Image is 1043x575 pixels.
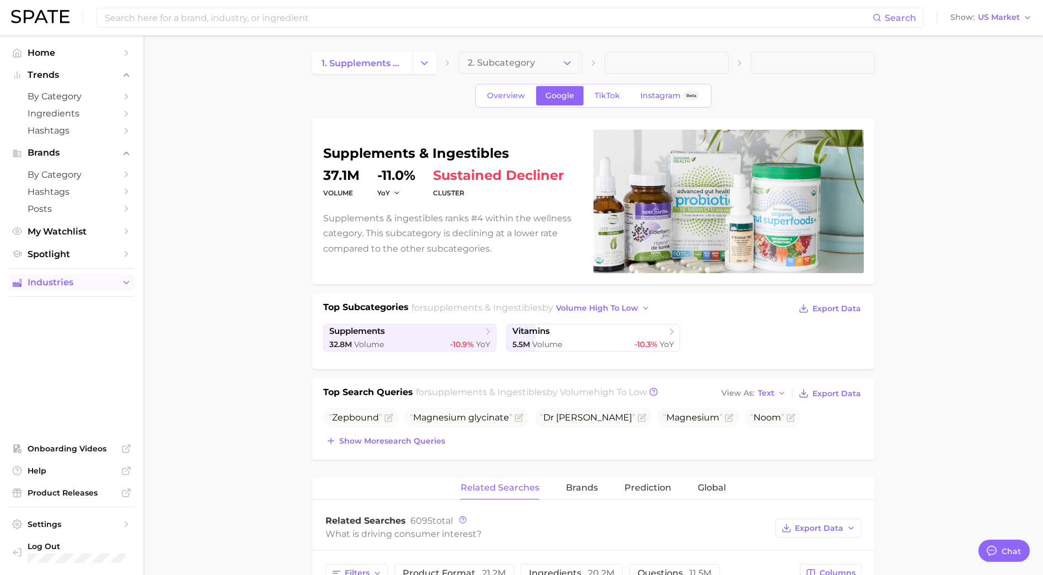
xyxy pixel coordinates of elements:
span: Export Data [812,389,861,398]
span: 1. supplements & ingestibles [322,58,403,68]
span: Magnesium [663,412,723,423]
span: 5.5m [512,339,530,349]
dd: -11.0% [377,169,415,182]
span: 6095 [410,515,432,526]
button: Industries [9,274,135,291]
span: YoY [660,339,674,349]
span: Magnesium glycinate [410,412,512,423]
span: Instagram [640,91,681,100]
span: YoY [476,339,490,349]
span: Search [885,13,916,23]
span: 32.8m [329,339,352,349]
button: Flag as miscategorized or irrelevant [787,413,795,422]
a: Posts [9,200,135,217]
h1: Top Subcategories [323,301,409,317]
button: Flag as miscategorized or irrelevant [515,413,523,422]
span: Prediction [624,483,671,493]
span: total [410,515,453,526]
a: Help [9,462,135,479]
button: View AsText [719,386,789,401]
a: Ingredients [9,105,135,122]
span: supplements & ingestibles [423,302,542,313]
span: Onboarding Videos [28,444,116,454]
span: Export Data [795,524,843,533]
a: Log out. Currently logged in with e-mail pquiroz@maryruths.com. [9,538,135,566]
h1: supplements & ingestibles [323,147,580,160]
span: Overview [487,91,525,100]
span: US Market [978,14,1020,20]
span: Log Out [28,541,126,551]
span: by Category [28,169,116,180]
span: Ingredients [28,108,116,119]
dt: cluster [433,187,564,200]
a: Google [536,86,584,105]
span: View As [721,390,755,396]
span: Google [545,91,574,100]
span: Beta [686,91,697,100]
span: Settings [28,519,116,529]
button: Flag as miscategorized or irrelevant [725,413,734,422]
span: Text [758,390,774,396]
span: Related Searches [325,515,406,526]
button: Export Data [796,386,863,401]
dt: volume [323,187,360,200]
p: Supplements & ingestibles ranks #4 within the wellness category. This subcategory is declining at... [323,211,580,256]
a: Hashtags [9,122,135,139]
button: Flag as miscategorized or irrelevant [638,413,646,422]
a: vitamins5.5m Volume-10.3% YoY [506,324,680,352]
button: Change Category [413,52,436,74]
span: Hashtags [28,125,116,136]
img: SPATE [11,10,69,23]
a: Product Releases [9,485,135,501]
span: Export Data [812,304,861,313]
a: Overview [478,86,534,105]
button: Export Data [775,519,862,537]
a: 1. supplements & ingestibles [312,52,413,74]
button: Flag as miscategorized or irrelevant [384,413,393,422]
a: supplements32.8m Volume-10.9% YoY [323,324,497,352]
a: by Category [9,88,135,105]
button: YoY [377,188,401,198]
span: Volume [532,339,562,349]
span: Global [698,483,726,493]
button: Brands [9,145,135,161]
span: Zepbound [329,412,382,423]
span: for by [411,302,653,313]
span: Dr [PERSON_NAME] [540,412,635,423]
a: Home [9,44,135,61]
span: -10.3% [634,339,657,349]
button: ShowUS Market [948,10,1035,25]
button: volume high to low [553,301,653,316]
span: Home [28,47,116,58]
span: by Category [28,91,116,102]
input: Search here for a brand, industry, or ingredient [104,8,873,27]
span: Show more search queries [339,436,445,446]
a: Spotlight [9,246,135,263]
span: volume high to low [556,304,638,313]
span: Help [28,466,116,476]
span: supplements [329,326,385,337]
span: Brands [566,483,598,493]
span: sustained decliner [433,169,564,182]
span: Hashtags [28,187,116,197]
span: TikTok [595,91,620,100]
span: My Watchlist [28,226,116,237]
span: supplements & ingestibles [427,387,547,397]
span: Noom [750,412,784,423]
a: Hashtags [9,183,135,200]
span: Brands [28,148,116,158]
span: Trends [28,70,116,80]
span: Volume [354,339,384,349]
div: What is driving consumer interest? [325,526,770,541]
button: 2. Subcategory [458,52,582,74]
button: Trends [9,67,135,83]
span: Spotlight [28,249,116,259]
span: YoY [377,188,390,198]
dd: 37.1m [323,169,360,182]
span: high to low [594,387,647,397]
span: Show [950,14,975,20]
span: vitamins [512,326,550,337]
a: InstagramBeta [631,86,709,105]
button: Export Data [796,301,863,316]
a: TikTok [585,86,629,105]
